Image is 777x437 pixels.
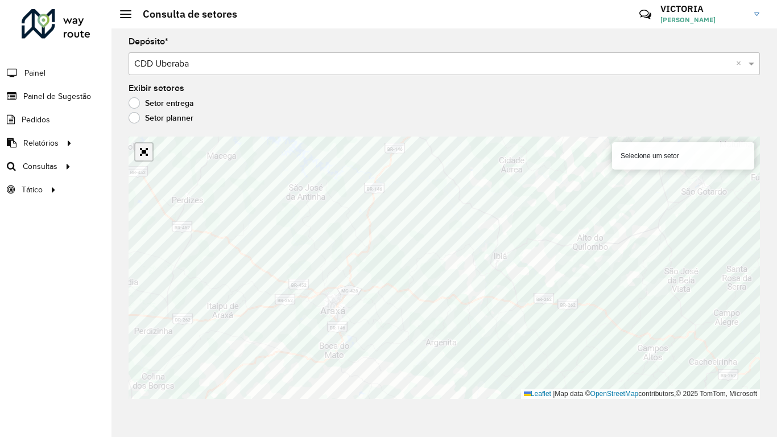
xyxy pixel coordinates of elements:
label: Setor entrega [129,97,194,109]
label: Exibir setores [129,81,184,95]
span: Clear all [736,57,746,71]
a: Contato Rápido [633,2,658,27]
div: Map data © contributors,© 2025 TomTom, Microsoft [521,389,760,399]
div: Críticas? Dúvidas? Elogios? Sugestões? Entre em contato conosco! [503,3,622,34]
span: Painel [24,67,46,79]
span: Tático [22,184,43,196]
label: Depósito [129,35,168,48]
label: Setor planner [129,112,193,123]
span: Painel de Sugestão [23,90,91,102]
span: [PERSON_NAME] [660,15,746,25]
span: Pedidos [22,114,50,126]
a: OpenStreetMap [590,390,639,398]
div: Selecione um setor [612,142,754,170]
h3: VICTORIA [660,3,746,14]
a: Leaflet [524,390,551,398]
h2: Consulta de setores [131,8,237,20]
a: Abrir mapa em tela cheia [135,143,152,160]
span: Relatórios [23,137,59,149]
span: | [553,390,555,398]
span: Consultas [23,160,57,172]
